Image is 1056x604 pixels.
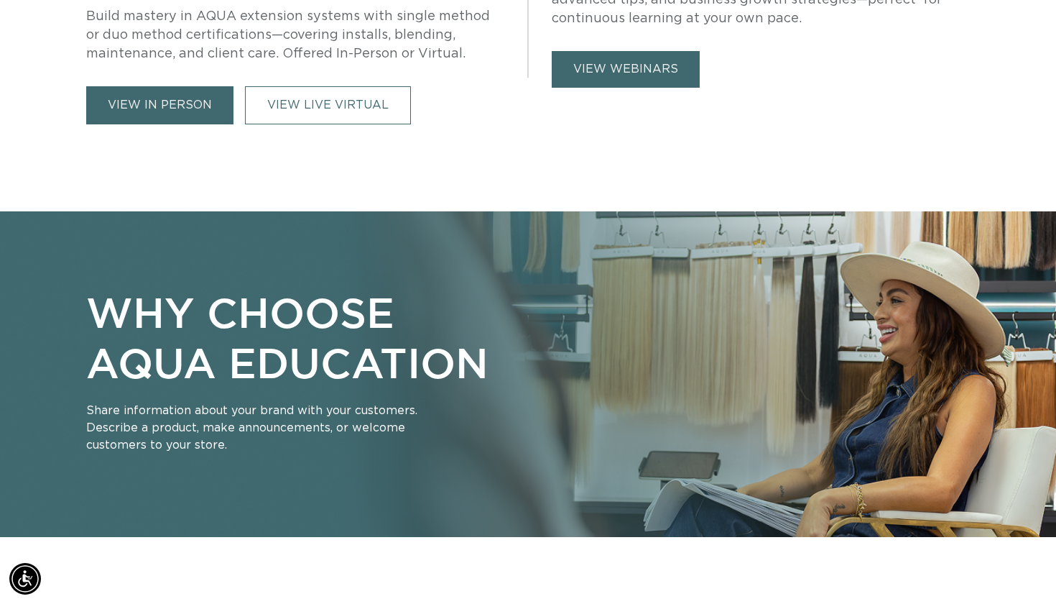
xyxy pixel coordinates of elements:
[9,563,41,595] div: Accessibility Menu
[552,51,700,88] a: view webinars
[86,288,488,388] p: WHY CHOOSE AQUA EDUCATION
[86,7,504,63] p: Build mastery in AQUA extension systems with single method or duo method certifications—covering ...
[245,86,411,124] a: VIEW LIVE VIRTUAL
[86,402,445,454] p: Share information about your brand with your customers. Describe a product, make announcements, o...
[86,86,233,124] a: view in person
